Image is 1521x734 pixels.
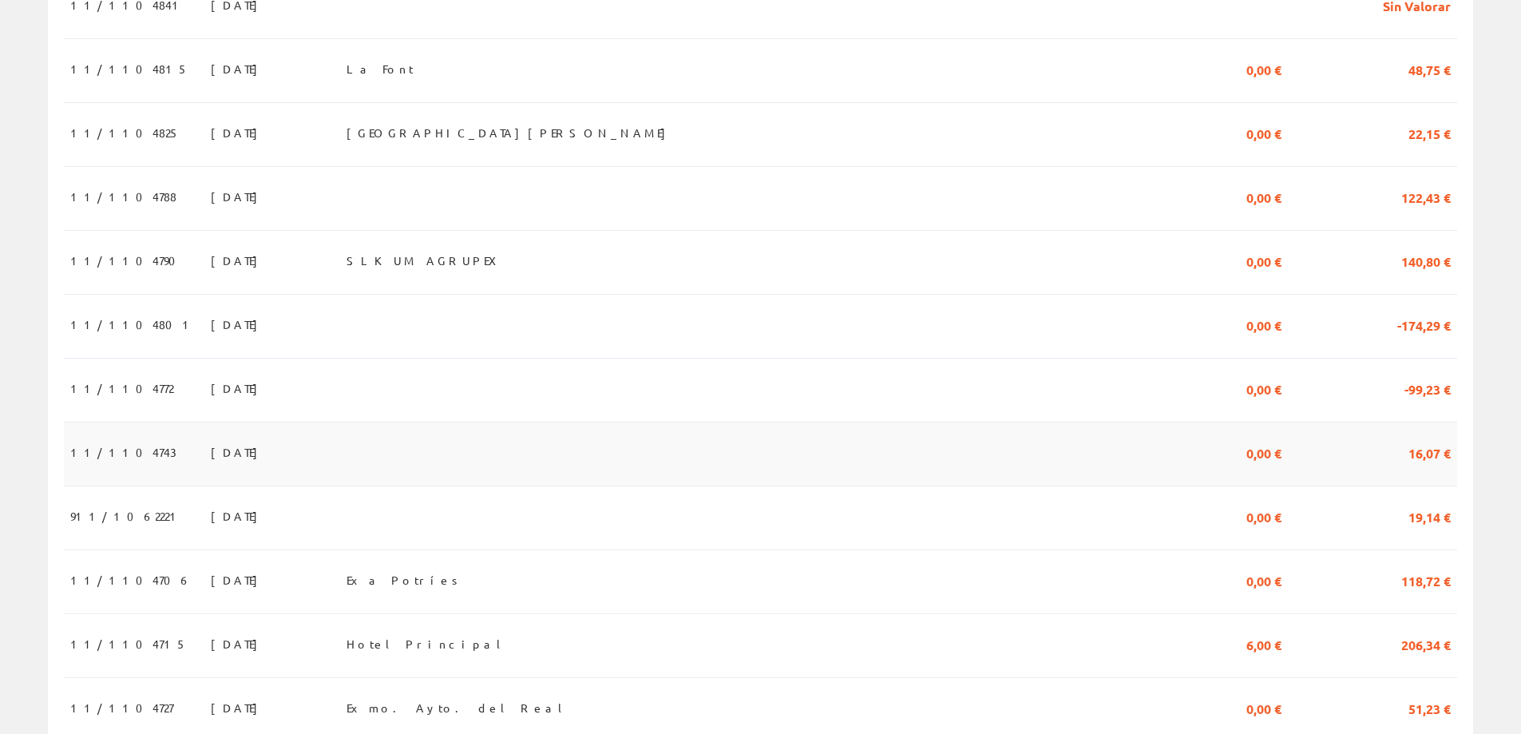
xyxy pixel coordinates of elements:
[347,566,463,593] span: Exa Potríes
[1246,119,1281,146] span: 0,00 €
[211,375,266,402] span: [DATE]
[70,375,173,402] span: 11/1104772
[1408,55,1451,82] span: 48,75 €
[347,694,568,721] span: Exmo. Ayto. del Real
[70,502,183,530] span: 911/1062221
[347,630,507,657] span: Hotel Principal
[1246,566,1281,593] span: 0,00 €
[1401,630,1451,657] span: 206,34 €
[1401,247,1451,274] span: 140,80 €
[1408,119,1451,146] span: 22,15 €
[70,311,196,338] span: 11/1104801
[70,247,185,274] span: 11/1104790
[70,55,188,82] span: 11/1104815
[1246,247,1281,274] span: 0,00 €
[1246,438,1281,466] span: 0,00 €
[211,438,266,466] span: [DATE]
[1246,183,1281,210] span: 0,00 €
[1246,694,1281,721] span: 0,00 €
[211,566,266,593] span: [DATE]
[1246,311,1281,338] span: 0,00 €
[1401,566,1451,593] span: 118,72 €
[211,694,266,721] span: [DATE]
[1408,438,1451,466] span: 16,07 €
[211,311,266,338] span: [DATE]
[70,183,176,210] span: 11/1104788
[1408,502,1451,530] span: 19,14 €
[211,183,266,210] span: [DATE]
[1401,183,1451,210] span: 122,43 €
[1408,694,1451,721] span: 51,23 €
[211,502,266,530] span: [DATE]
[211,247,266,274] span: [DATE]
[1246,502,1281,530] span: 0,00 €
[211,630,266,657] span: [DATE]
[1397,311,1451,338] span: -174,29 €
[1246,55,1281,82] span: 0,00 €
[70,438,176,466] span: 11/1104743
[1246,630,1281,657] span: 6,00 €
[347,55,414,82] span: La Font
[70,630,187,657] span: 11/1104715
[70,694,173,721] span: 11/1104727
[347,247,506,274] span: SLKUM AGRUPEX
[211,55,266,82] span: [DATE]
[1404,375,1451,402] span: -99,23 €
[1246,375,1281,402] span: 0,00 €
[211,119,266,146] span: [DATE]
[70,119,180,146] span: 11/1104825
[347,119,674,146] span: [GEOGRAPHIC_DATA][PERSON_NAME]
[70,566,192,593] span: 11/1104706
